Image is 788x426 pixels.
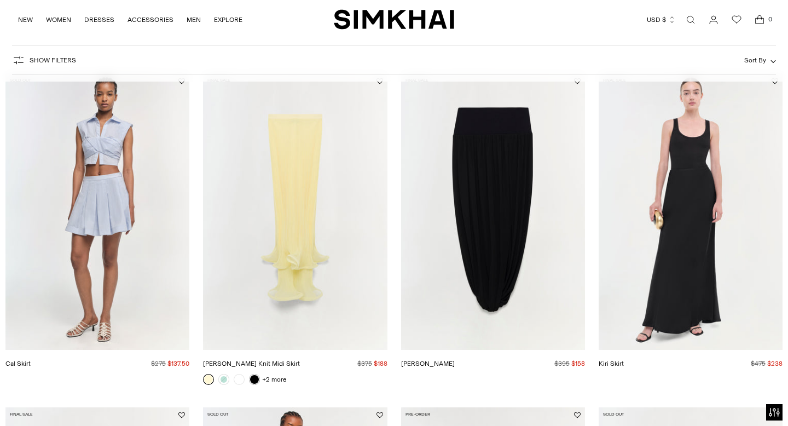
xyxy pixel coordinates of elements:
[680,9,702,31] a: Open search modal
[744,56,766,64] span: Sort By
[726,9,748,31] a: Wishlist
[18,8,33,32] a: NEW
[12,51,76,69] button: Show Filters
[187,8,201,32] a: MEN
[765,14,775,24] span: 0
[401,360,455,367] a: [PERSON_NAME]
[128,8,173,32] a: ACCESSORIES
[599,360,624,367] a: Kiri Skirt
[5,360,31,367] a: Cal Skirt
[30,56,76,64] span: Show Filters
[84,8,114,32] a: DRESSES
[744,54,776,66] button: Sort By
[214,8,242,32] a: EXPLORE
[203,360,300,367] a: [PERSON_NAME] Knit Midi Skirt
[703,9,725,31] a: Go to the account page
[46,8,71,32] a: WOMEN
[749,9,770,31] a: Open cart modal
[334,9,454,30] a: SIMKHAI
[9,384,110,417] iframe: Sign Up via Text for Offers
[647,8,676,32] button: USD $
